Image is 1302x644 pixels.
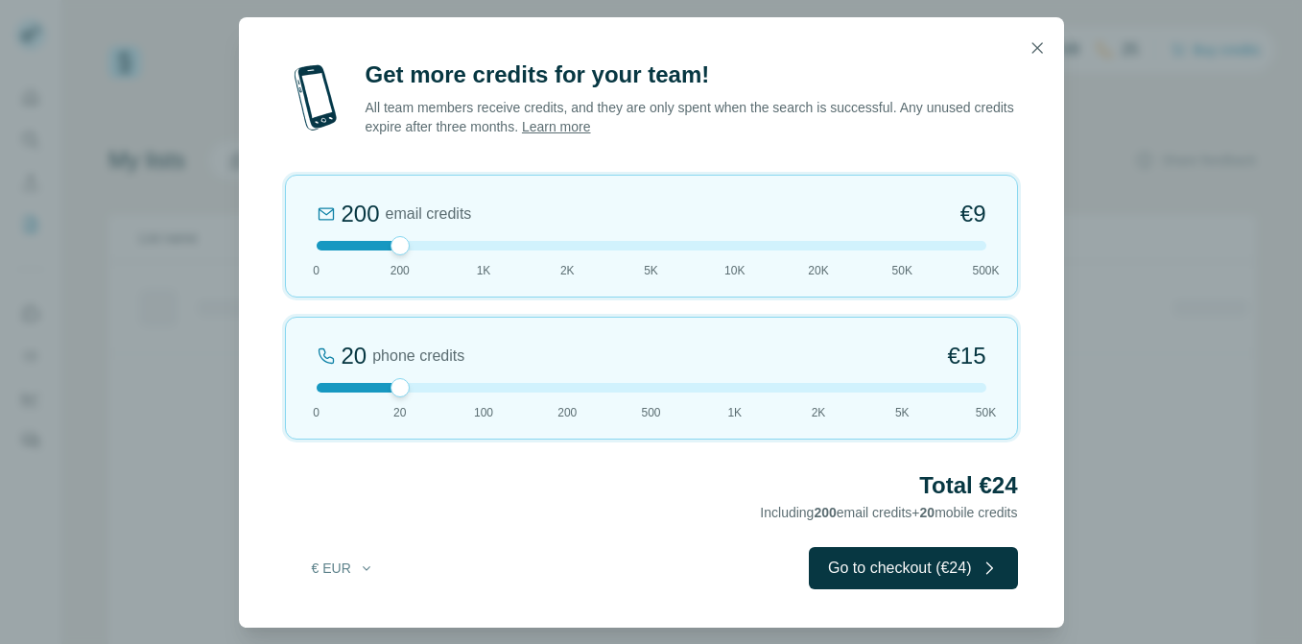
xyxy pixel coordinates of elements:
[557,404,577,421] span: 200
[474,404,493,421] span: 100
[760,505,1017,520] span: Including email credits + mobile credits
[947,341,985,371] span: €15
[724,262,745,279] span: 10K
[814,505,836,520] span: 200
[342,341,367,371] div: 20
[386,203,472,226] span: email credits
[298,551,388,585] button: € EUR
[522,119,591,134] a: Learn more
[976,404,996,421] span: 50K
[727,404,742,421] span: 1K
[313,262,320,279] span: 0
[972,262,999,279] span: 500K
[342,199,380,229] div: 200
[644,262,658,279] span: 5K
[313,404,320,421] span: 0
[391,262,410,279] span: 200
[285,60,346,136] img: mobile-phone
[892,262,912,279] span: 50K
[372,345,464,368] span: phone credits
[477,262,491,279] span: 1K
[809,547,1017,589] button: Go to checkout (€24)
[393,404,406,421] span: 20
[366,98,1018,136] p: All team members receive credits, and they are only spent when the search is successful. Any unus...
[560,262,575,279] span: 2K
[960,199,986,229] span: €9
[285,470,1018,501] h2: Total €24
[920,505,935,520] span: 20
[641,404,660,421] span: 500
[808,262,828,279] span: 20K
[895,404,910,421] span: 5K
[812,404,826,421] span: 2K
